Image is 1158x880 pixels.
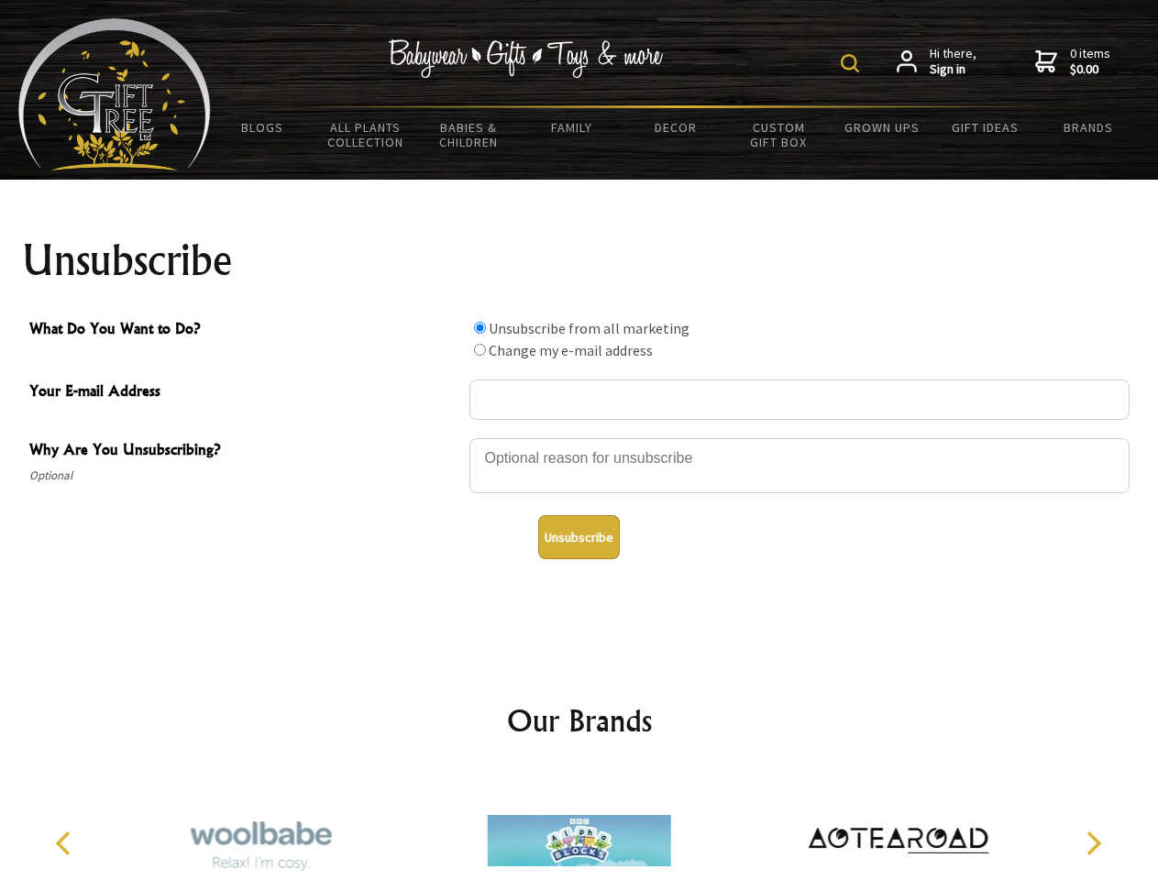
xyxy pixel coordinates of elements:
[538,515,620,559] button: Unsubscribe
[1035,46,1110,78] a: 0 items$0.00
[1073,823,1113,863] button: Next
[29,317,460,344] span: What Do You Want to Do?
[930,46,976,78] span: Hi there,
[29,379,460,406] span: Your E-mail Address
[930,61,976,78] strong: Sign in
[469,438,1130,493] textarea: Why Are You Unsubscribing?
[46,823,86,863] button: Previous
[897,46,976,78] a: Hi there,Sign in
[489,341,653,359] label: Change my e-mail address
[830,108,933,147] a: Grown Ups
[841,54,859,72] img: product search
[489,319,689,337] label: Unsubscribe from all marketing
[18,18,211,170] img: Babyware - Gifts - Toys and more...
[623,108,727,147] a: Decor
[22,238,1137,282] h1: Unsubscribe
[933,108,1037,147] a: Gift Ideas
[1070,45,1110,78] span: 0 items
[1037,108,1141,147] a: Brands
[389,39,664,78] img: Babywear - Gifts - Toys & more
[29,465,460,487] span: Optional
[29,438,460,465] span: Why Are You Unsubscribing?
[474,322,486,334] input: What Do You Want to Do?
[727,108,831,161] a: Custom Gift Box
[474,344,486,356] input: What Do You Want to Do?
[314,108,418,161] a: All Plants Collection
[37,698,1122,742] h2: Our Brands
[521,108,624,147] a: Family
[1070,61,1110,78] strong: $0.00
[469,379,1130,420] input: Your E-mail Address
[211,108,314,147] a: BLOGS
[417,108,521,161] a: Babies & Children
